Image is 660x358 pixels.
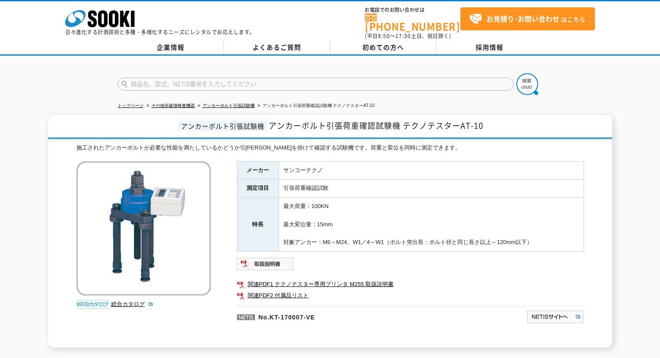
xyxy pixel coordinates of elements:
td: 引張荷重確認試験 [279,179,584,198]
a: 企業情報 [118,41,224,54]
span: (平日 ～ 土日、祝日除く) [365,32,451,40]
a: 取扱説明書 [237,263,294,269]
a: アンカーボルト引張試験機 [203,103,255,108]
img: 取扱説明書 [237,257,294,271]
th: 測定項目 [237,179,279,198]
img: btn_search.png [516,73,538,95]
span: 17:30 [395,32,411,40]
p: 日々進化する計測技術と多種・多様化するニーズにレンタルでお応えします。 [65,29,255,35]
input: 商品名、型式、NETIS番号を入力してください [118,78,514,91]
span: アンカーボルト引張試験機 [179,121,266,131]
a: 関連PDF1 テクノテスター専用プリンタ M255 取扱説明書 [237,279,584,290]
th: メーカー [237,161,279,179]
img: アンカーボルト引張荷重確認試験機 テクノテスターAT-10 [76,161,211,296]
li: アンカーボルト引張荷重確認試験機 テクノテスターAT-10 [256,101,375,111]
span: はこちら [469,13,585,26]
img: NETISサイトへ [526,310,584,324]
a: よくあるご質問 [224,41,330,54]
div: 施工されたアンカーボルトが必要な性能を満たしているかどうか引[PERSON_NAME]を掛けて確認する試験機です。荷重と変位を同時に測定できます。 [76,143,584,153]
a: 総合カタログ [111,301,154,307]
img: webカタログ [76,300,109,309]
td: 最大荷重：100KN 最大変位量：15mm 対象アンカー：M6～M24、W1／4～W1（ボルト突出長：ボルト径と同じ長さ以上～120mm以下） [279,198,584,252]
a: [PHONE_NUMBER] [365,13,460,31]
a: その他非破壊検査機器 [151,103,195,108]
span: 8:50 [378,32,390,40]
span: 初めての方へ [362,42,404,52]
span: アンカーボルト引張荷重確認試験機 テクノテスターAT-10 [269,120,483,131]
a: トップページ [118,103,144,108]
td: サンコーテクノ [279,161,584,179]
a: 採用情報 [437,41,543,54]
strong: お見積り･お問い合わせ [486,13,559,24]
p: No.KT-170007-VE [237,306,443,326]
span: お電話でのお問い合わせは [365,7,460,13]
a: 関連PDF2 付属品リスト [237,290,584,301]
th: 特長 [237,198,279,252]
a: 初めての方へ [330,41,437,54]
a: お見積り･お問い合わせはこちら [460,7,595,30]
